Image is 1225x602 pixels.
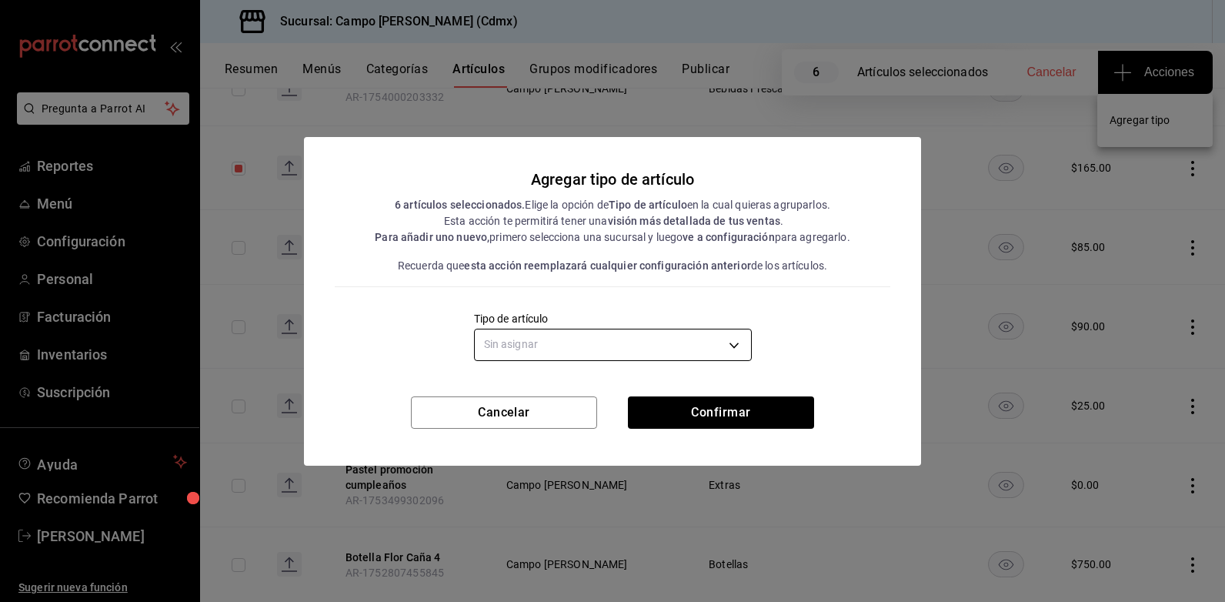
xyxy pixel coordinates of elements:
[375,197,849,229] div: Elige la opción de en la cual quieras agruparlos. Esta acción te permitirá tener una .
[375,231,489,243] strong: Para añadir uno nuevo,
[464,259,750,272] strong: esta acción reemplazará cualquier configuración anterior
[474,329,752,361] div: Sin asignar
[683,231,774,243] strong: ve a configuración
[375,258,849,274] div: Recuerda que de los artículos.
[411,396,597,429] button: Cancelar
[375,168,849,191] div: Agregar tipo de artículo
[375,229,849,246] div: primero selecciona una sucursal y luego para agregarlo.
[628,396,814,429] button: Confirmar
[609,199,687,211] strong: Tipo de artículo
[474,313,752,323] label: Tipo de artículo
[395,199,525,211] strong: 6 artículos seleccionados.
[608,215,780,227] strong: visión más detallada de tus ventas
